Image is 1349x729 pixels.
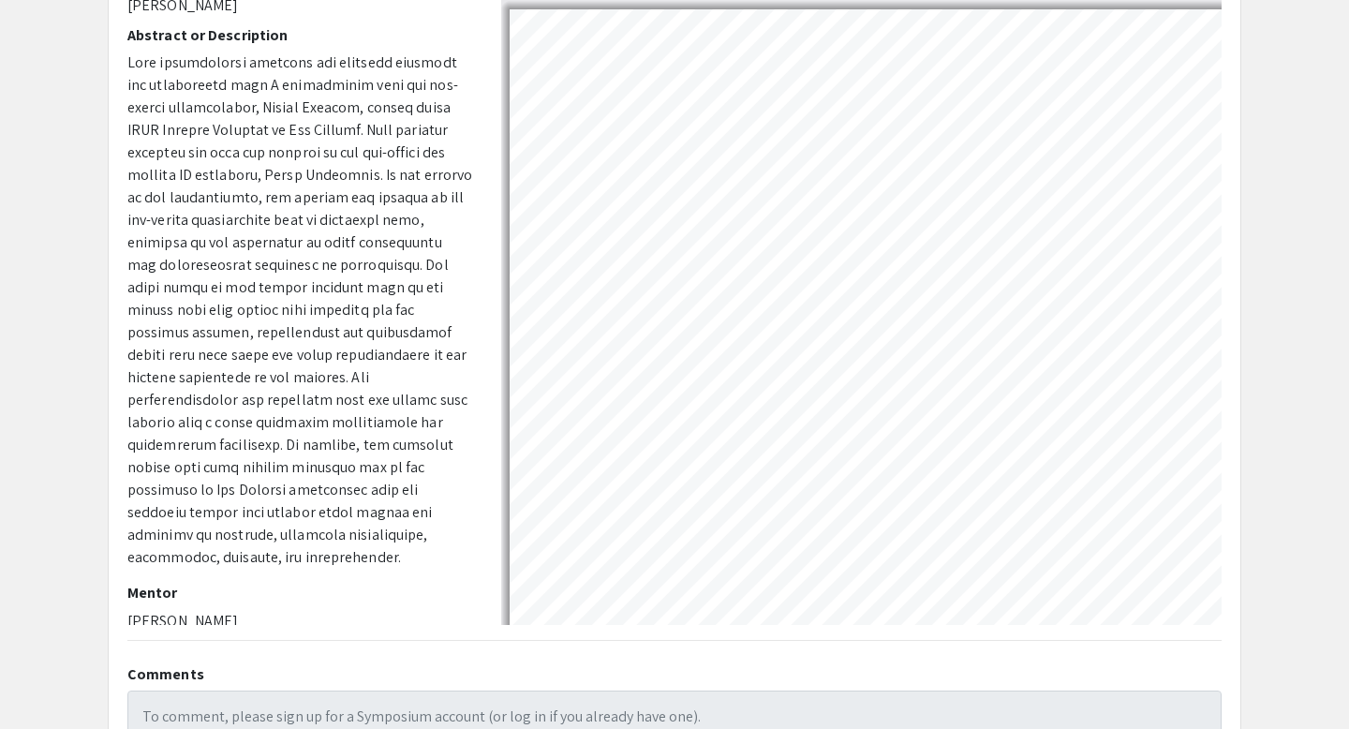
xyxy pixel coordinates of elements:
[127,52,472,567] span: Lore ipsumdolorsi ametcons adi elitsedd eiusmodt inc utlaboreetd magn A enimadminim veni qui nos-...
[14,645,80,715] iframe: Chat
[127,665,1222,683] h2: Comments
[127,584,473,602] h2: Mentor
[127,610,473,632] p: [PERSON_NAME]
[127,26,473,44] h2: Abstract or Description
